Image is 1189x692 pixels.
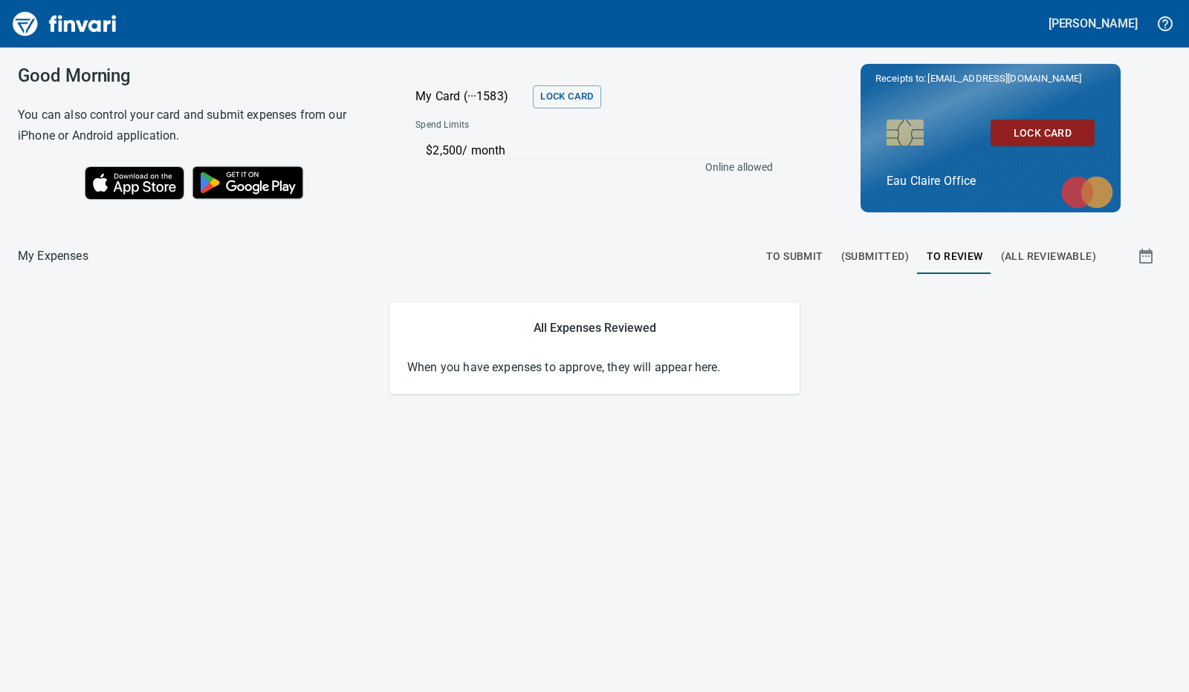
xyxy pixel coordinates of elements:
[18,247,88,265] nav: breadcrumb
[1045,12,1141,35] button: [PERSON_NAME]
[1054,169,1121,216] img: mastercard.svg
[407,320,782,336] h5: All Expenses Reviewed
[927,71,1083,85] span: [EMAIL_ADDRESS][DOMAIN_NAME]
[887,172,1095,190] p: Eau Claire Office
[1124,238,1171,274] button: Show transactions within a particular date range
[533,85,600,108] button: Lock Card
[415,88,527,105] p: My Card (···1583)
[1001,247,1096,266] span: (All Reviewable)
[18,105,378,146] h6: You can also control your card and submit expenses from our iPhone or Android application.
[404,160,773,174] p: Online allowed
[766,247,823,266] span: To Submit
[875,71,1106,86] p: Receipts to:
[426,142,769,160] p: $2,500 / month
[991,119,1095,146] button: Lock Card
[184,158,312,207] img: Get it on Google Play
[407,359,782,376] p: When you have expenses to approve, they will appear here.
[415,118,620,133] span: Spend Limits
[1049,16,1138,31] h5: [PERSON_NAME]
[18,65,378,86] h3: Good Morning
[841,247,909,266] span: (Submitted)
[540,88,593,105] span: Lock Card
[927,247,983,266] span: To Review
[18,247,88,265] p: My Expenses
[85,166,184,200] img: Download on the App Store
[1002,123,1083,142] span: Lock Card
[9,6,120,42] img: Finvari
